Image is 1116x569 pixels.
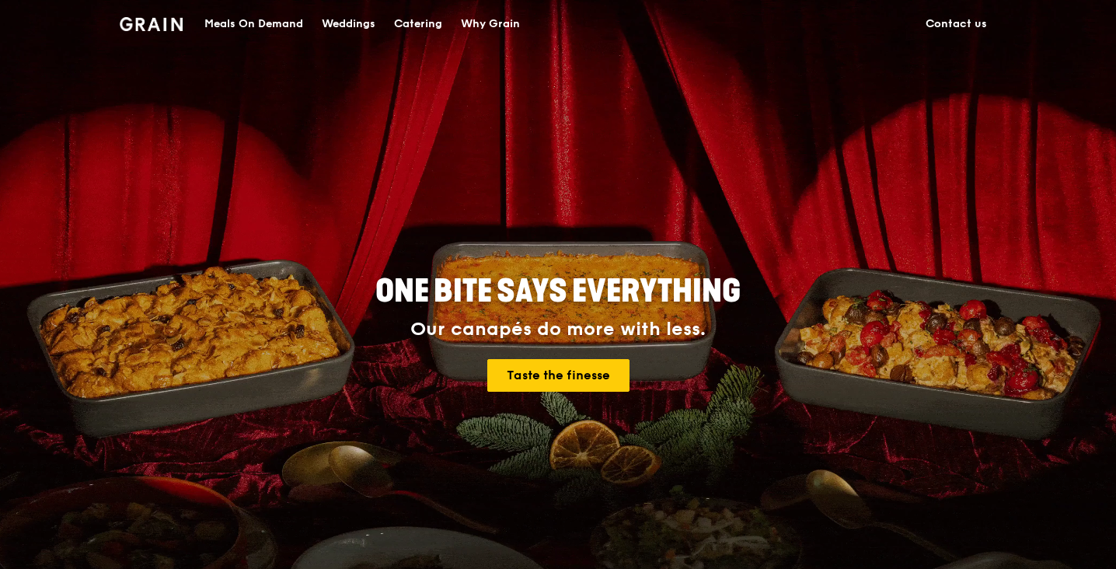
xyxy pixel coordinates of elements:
a: Catering [385,1,452,47]
a: Taste the finesse [487,359,629,392]
div: Our canapés do more with less. [278,319,838,340]
div: Why Grain [461,1,520,47]
span: ONE BITE SAYS EVERYTHING [375,273,741,310]
div: Meals On Demand [204,1,303,47]
a: Weddings [312,1,385,47]
div: Catering [394,1,442,47]
div: Weddings [322,1,375,47]
a: Why Grain [452,1,529,47]
img: Grain [120,17,183,31]
a: Contact us [916,1,996,47]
